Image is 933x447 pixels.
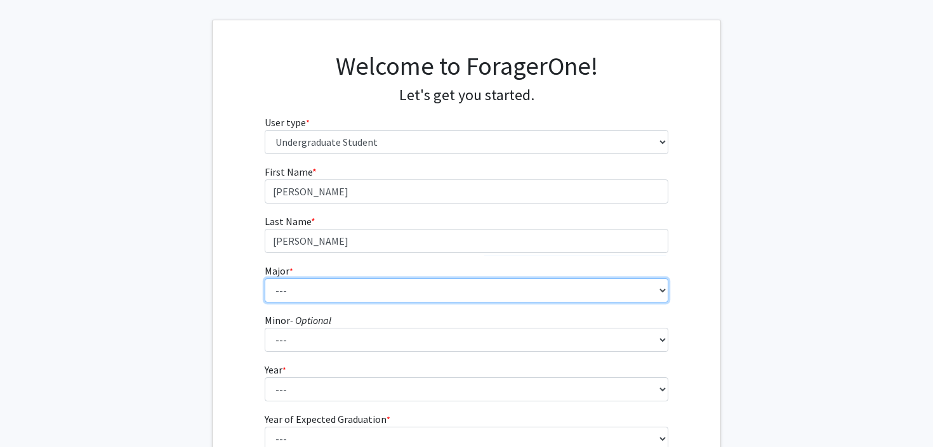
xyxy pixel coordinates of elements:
[265,165,312,178] span: First Name
[265,411,390,427] label: Year of Expected Graduation
[265,313,331,328] label: Minor
[265,115,310,130] label: User type
[265,51,669,81] h1: Welcome to ForagerOne!
[265,362,286,377] label: Year
[265,215,311,228] span: Last Name
[10,390,54,437] iframe: Chat
[265,86,669,105] h4: Let's get you started.
[290,314,331,327] i: - Optional
[265,263,293,278] label: Major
